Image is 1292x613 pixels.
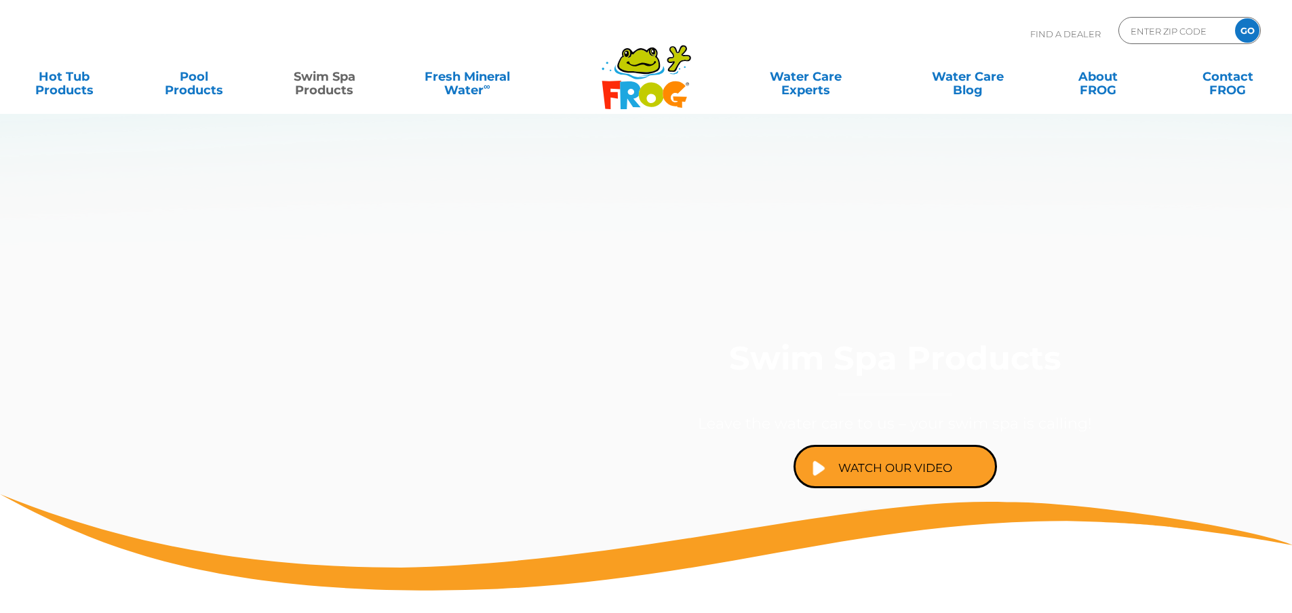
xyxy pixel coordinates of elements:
a: Watch Our Video [794,445,997,488]
a: Find a Dealer [849,510,941,542]
a: Swim SpaProducts [274,63,375,90]
a: Water CareBlog [917,63,1018,90]
p: Find A Dealer [1030,17,1101,51]
input: GO [1235,18,1259,43]
a: Hot TubProducts [14,63,115,90]
sup: ∞ [484,81,490,92]
a: ContactFROG [1177,63,1278,90]
a: Water CareExperts [724,63,888,90]
a: PoolProducts [144,63,245,90]
a: AboutFROG [1047,63,1148,90]
a: Fresh MineralWater∞ [404,63,530,90]
img: Frog Products Logo [594,27,699,110]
